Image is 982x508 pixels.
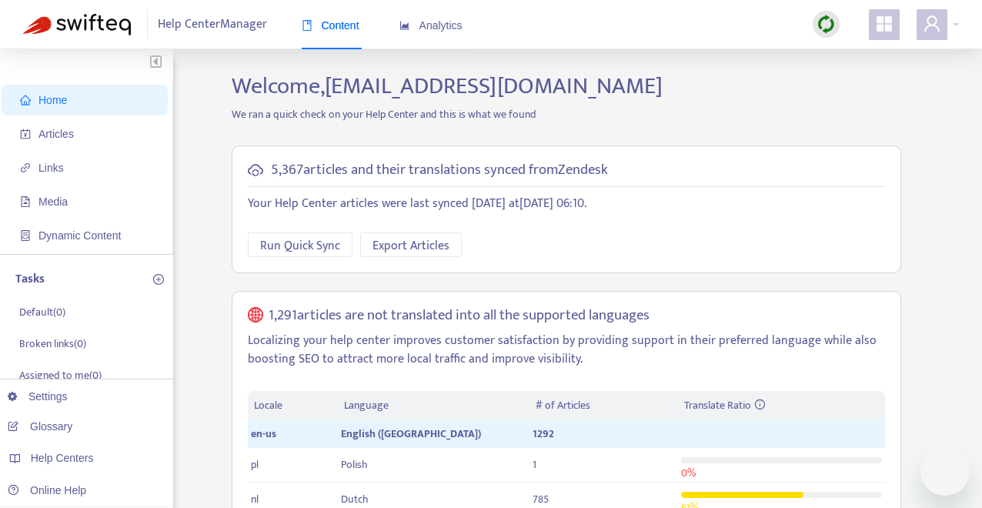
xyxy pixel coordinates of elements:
span: user [923,15,941,33]
span: Polish [341,456,368,473]
span: Help Centers [31,452,94,464]
p: We ran a quick check on your Help Center and this is what we found [220,106,913,122]
img: Swifteq [23,14,131,35]
th: Language [338,391,529,421]
span: 0 % [681,464,696,482]
th: # of Articles [529,391,678,421]
span: Media [38,196,68,208]
span: global [248,307,263,325]
p: Default ( 0 ) [19,304,65,320]
span: Analytics [399,19,463,32]
span: English ([GEOGRAPHIC_DATA]) [341,425,481,443]
div: Translate Ratio [684,397,878,414]
span: Dutch [341,490,369,508]
span: book [302,20,312,31]
span: Welcome, [EMAIL_ADDRESS][DOMAIN_NAME] [232,67,663,105]
p: Localizing your help center improves customer satisfaction by providing support in their preferre... [248,332,885,369]
span: Articles [38,128,74,140]
span: en-us [251,425,276,443]
span: Home [38,94,67,106]
span: container [20,230,31,241]
button: Export Articles [360,232,462,257]
a: Online Help [8,484,86,496]
h5: 5,367 articles and their translations synced from Zendesk [271,162,608,179]
span: home [20,95,31,105]
h5: 1,291 articles are not translated into all the supported languages [269,307,650,325]
iframe: Button to launch messaging window [920,446,970,496]
a: Glossary [8,420,72,433]
span: appstore [875,15,893,33]
span: cloud-sync [248,162,263,178]
span: link [20,162,31,173]
span: nl [251,490,259,508]
th: Locale [248,391,339,421]
span: Links [38,162,64,174]
span: pl [251,456,259,473]
span: area-chart [399,20,410,31]
span: Help Center Manager [158,10,267,39]
span: 1292 [533,425,554,443]
span: account-book [20,129,31,139]
span: file-image [20,196,31,207]
span: Export Articles [372,236,449,256]
p: Assigned to me ( 0 ) [19,367,102,383]
span: 1 [533,456,536,473]
span: Run Quick Sync [260,236,340,256]
a: Settings [8,390,68,403]
span: Content [302,19,359,32]
span: 785 [533,490,549,508]
img: sync.dc5367851b00ba804db3.png [817,15,836,34]
p: Your Help Center articles were last synced [DATE] at [DATE] 06:10 . [248,195,885,213]
p: Tasks [15,270,45,289]
button: Run Quick Sync [248,232,352,257]
p: Broken links ( 0 ) [19,336,86,352]
span: Dynamic Content [38,229,121,242]
span: plus-circle [153,274,164,285]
